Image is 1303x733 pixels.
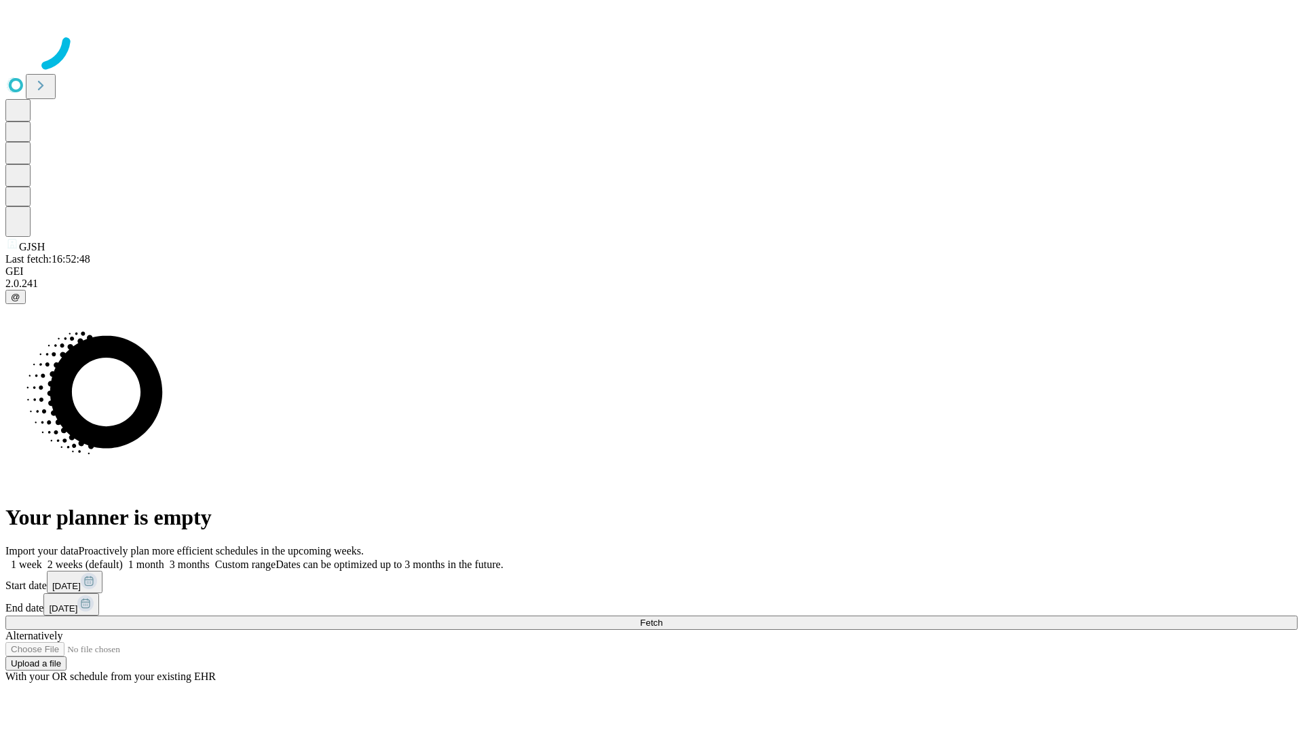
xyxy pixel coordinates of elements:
[170,559,210,570] span: 3 months
[5,505,1298,530] h1: Your planner is empty
[5,656,67,671] button: Upload a file
[276,559,503,570] span: Dates can be optimized up to 3 months in the future.
[5,616,1298,630] button: Fetch
[5,671,216,682] span: With your OR schedule from your existing EHR
[11,292,20,302] span: @
[47,571,102,593] button: [DATE]
[128,559,164,570] span: 1 month
[52,581,81,591] span: [DATE]
[5,290,26,304] button: @
[11,559,42,570] span: 1 week
[215,559,276,570] span: Custom range
[5,265,1298,278] div: GEI
[49,603,77,614] span: [DATE]
[5,571,1298,593] div: Start date
[48,559,123,570] span: 2 weeks (default)
[640,618,662,628] span: Fetch
[5,545,79,557] span: Import your data
[79,545,364,557] span: Proactively plan more efficient schedules in the upcoming weeks.
[43,593,99,616] button: [DATE]
[5,630,62,641] span: Alternatively
[5,278,1298,290] div: 2.0.241
[19,241,45,252] span: GJSH
[5,593,1298,616] div: End date
[5,253,90,265] span: Last fetch: 16:52:48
